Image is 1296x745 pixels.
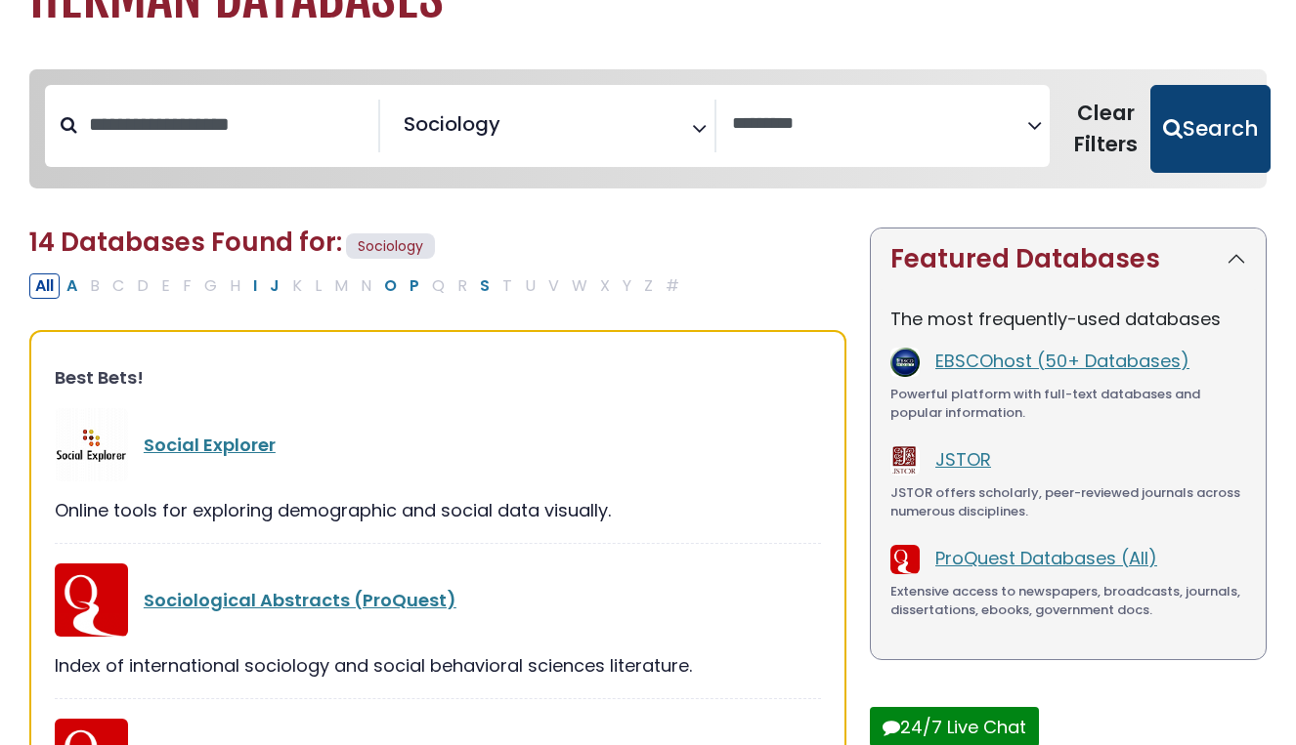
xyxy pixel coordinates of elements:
[55,497,821,523] div: Online tools for exploring demographic and social data visually.
[890,306,1246,332] p: The most frequently-used databases
[29,225,342,260] span: 14 Databases Found for:
[29,69,1267,188] nav: Search filters
[871,228,1266,290] button: Featured Databases
[1061,85,1150,173] button: Clear Filters
[404,273,425,299] button: Filter Results P
[404,109,500,139] span: Sociology
[61,273,83,299] button: Filter Results A
[346,233,435,260] span: Sociology
[396,109,500,139] li: Sociology
[890,582,1246,620] div: Extensive access to newspapers, broadcasts, journals, dissertations, ebooks, government docs.
[474,273,496,299] button: Filter Results S
[732,114,1027,135] textarea: Search
[55,652,821,679] div: Index of international sociology and social behavioral sciences literature.
[77,108,378,141] input: Search database by title or keyword
[144,433,276,457] a: Social Explorer
[935,349,1189,373] a: EBSCOhost (50+ Databases)
[504,120,518,141] textarea: Search
[935,447,991,472] a: JSTOR
[247,273,263,299] button: Filter Results I
[144,588,456,612] a: Sociological Abstracts (ProQuest)
[890,385,1246,423] div: Powerful platform with full-text databases and popular information.
[1150,85,1271,173] button: Submit for Search Results
[378,273,403,299] button: Filter Results O
[935,546,1157,570] a: ProQuest Databases (All)
[890,483,1246,521] div: JSTOR offers scholarly, peer-reviewed journals across numerous disciplines.
[264,273,285,299] button: Filter Results J
[29,273,60,299] button: All
[29,272,687,297] div: Alpha-list to filter by first letter of database name
[55,367,821,389] h3: Best Bets!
